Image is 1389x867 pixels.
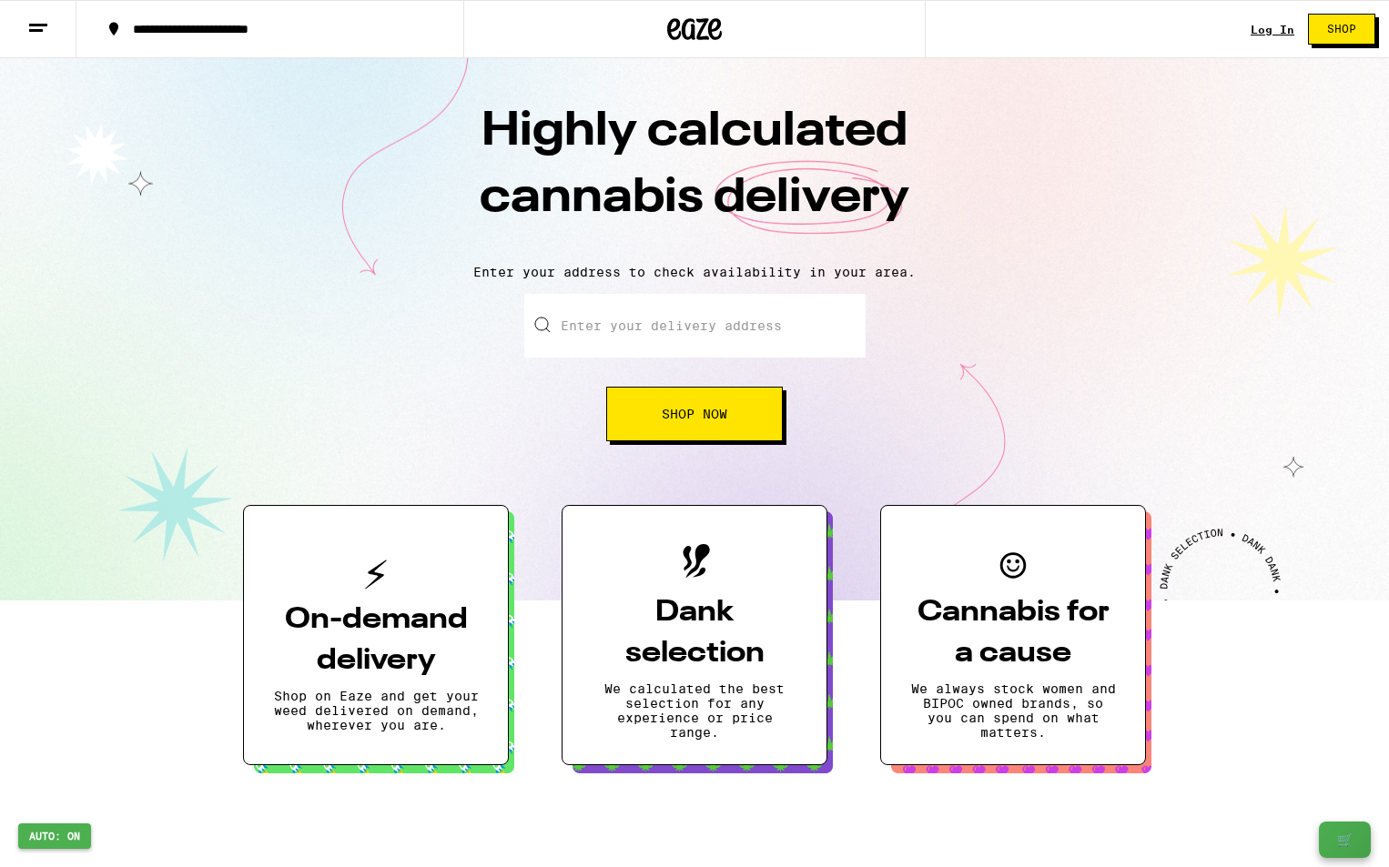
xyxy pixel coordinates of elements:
[592,681,797,740] p: We calculated the best selection for any experience or price range.
[1327,24,1356,35] span: Shop
[524,294,866,358] input: Enter your delivery address
[243,505,509,765] button: On-demand deliveryShop on Eaze and get your weed delivered on demand, wherever you are.
[1294,14,1389,45] a: Shop
[880,505,1146,765] button: Cannabis for a causeWe always stock women and BIPOC owned brands, so you can spend on what matters.
[18,265,1371,279] p: Enter your address to check availability in your area.
[1308,14,1375,45] button: Shop
[910,592,1116,674] h3: Cannabis for a cause
[606,387,783,441] button: Shop Now
[273,600,479,681] h3: On-demand delivery
[376,99,1013,250] h1: Highly calculated cannabis delivery
[18,823,91,849] button: AUTO: ON
[273,689,479,732] p: Shop on Eaze and get your weed delivered on demand, wherever you are.
[592,592,797,674] h3: Dank selection
[662,408,727,420] span: Shop Now
[562,505,827,765] button: Dank selectionWe calculated the best selection for any experience or price range.
[1319,822,1371,858] button: 🛒
[1251,24,1294,35] a: Log In
[910,681,1116,740] p: We always stock women and BIPOC owned brands, so you can spend on what matters.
